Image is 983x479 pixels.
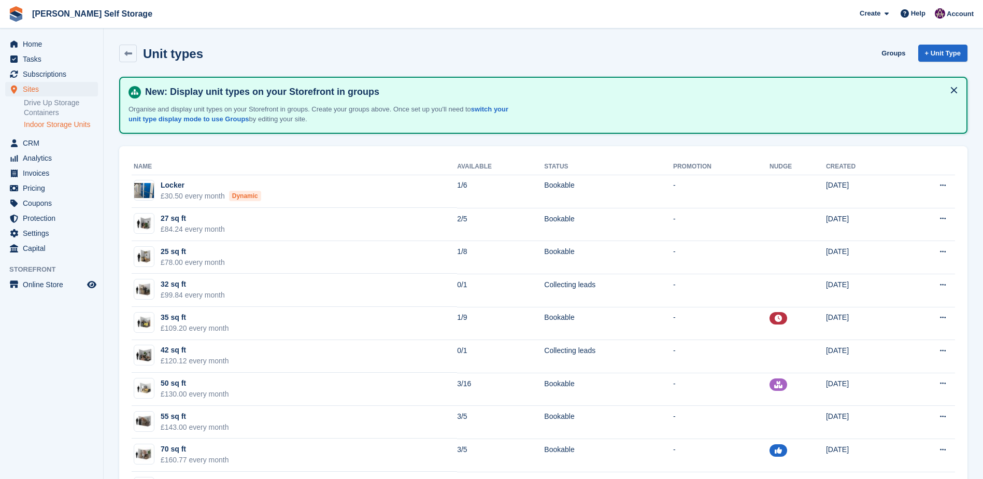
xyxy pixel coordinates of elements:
th: Name [132,159,457,175]
span: Tasks [23,52,85,66]
img: lockers%20closed.JPEG [134,183,154,198]
td: [DATE] [826,208,901,241]
td: - [673,373,770,406]
td: 0/1 [457,340,544,373]
div: £99.84 every month [161,290,225,301]
div: 27 sq ft [161,213,225,224]
a: menu [5,151,98,165]
div: £160.77 every month [161,455,229,466]
div: £143.00 every month [161,422,229,433]
p: Organise and display unit types on your Storefront in groups. Create your groups above. Once set ... [129,104,517,124]
td: 0/1 [457,274,544,307]
div: 25 sq ft [161,246,225,257]
div: 42 sq ft [161,345,229,356]
div: 50 sq ft [161,378,229,389]
span: Protection [23,211,85,226]
td: Bookable [544,373,673,406]
td: Collecting leads [544,274,673,307]
div: Dynamic [229,191,261,201]
span: Pricing [23,181,85,195]
img: 32-sqft-unit.jpg [134,282,154,297]
td: 3/16 [457,373,544,406]
span: CRM [23,136,85,150]
div: £120.12 every month [161,356,229,367]
img: stora-icon-8386f47178a22dfd0bd8f6a31ec36ba5ce8667c1dd55bd0f319d3a0aa187defe.svg [8,6,24,22]
td: Bookable [544,406,673,439]
a: [PERSON_NAME] Self Storage [28,5,156,22]
h2: Unit types [143,47,203,61]
td: 2/5 [457,208,544,241]
td: - [673,175,770,208]
a: menu [5,277,98,292]
img: 35-sqft-unit.jpg [134,315,154,330]
h4: New: Display unit types on your Storefront in groups [141,86,958,98]
div: 35 sq ft [161,312,229,323]
span: Help [911,8,925,19]
td: [DATE] [826,373,901,406]
img: 40-sqft-unit.jpg [134,348,154,363]
td: 3/5 [457,406,544,439]
td: - [673,208,770,241]
td: - [673,274,770,307]
img: Nikki Ambrosini [935,8,945,19]
td: 1/9 [457,307,544,340]
td: [DATE] [826,241,901,274]
a: menu [5,241,98,256]
div: £130.00 every month [161,389,229,400]
a: menu [5,52,98,66]
span: Coupons [23,196,85,210]
a: menu [5,226,98,241]
th: Status [544,159,673,175]
th: Created [826,159,901,175]
td: - [673,439,770,472]
td: [DATE] [826,340,901,373]
td: Bookable [544,208,673,241]
a: Drive Up Storage Containers [24,98,98,118]
a: menu [5,136,98,150]
span: Settings [23,226,85,241]
span: Capital [23,241,85,256]
span: Invoices [23,166,85,180]
a: Indoor Storage Units [24,120,98,130]
th: Promotion [673,159,770,175]
a: menu [5,211,98,226]
td: Bookable [544,241,673,274]
a: + Unit Type [918,45,967,62]
td: 1/8 [457,241,544,274]
a: menu [5,67,98,81]
td: Collecting leads [544,340,673,373]
a: menu [5,37,98,51]
img: 25-sqft-unit.jpg [134,249,154,264]
a: Groups [877,45,909,62]
td: - [673,340,770,373]
div: 32 sq ft [161,279,225,290]
span: Create [860,8,880,19]
td: - [673,241,770,274]
span: Subscriptions [23,67,85,81]
a: menu [5,166,98,180]
td: - [673,406,770,439]
td: [DATE] [826,406,901,439]
th: Nudge [770,159,826,175]
div: 70 sq ft [161,444,229,455]
div: £84.24 every month [161,224,225,235]
td: Bookable [544,175,673,208]
td: 1/6 [457,175,544,208]
span: Analytics [23,151,85,165]
div: £30.50 every month [161,191,261,202]
td: - [673,307,770,340]
img: 50-sqft-unit.jpg [134,381,154,396]
span: Online Store [23,277,85,292]
td: 3/5 [457,439,544,472]
th: Available [457,159,544,175]
td: [DATE] [826,439,901,472]
div: Locker [161,180,261,191]
span: Sites [23,82,85,96]
span: Account [947,9,974,19]
td: Bookable [544,307,673,340]
span: Storefront [9,264,103,275]
div: 55 sq ft [161,411,229,422]
div: £109.20 every month [161,323,229,334]
img: 64-sqft-unit.jpg [134,447,154,462]
div: £78.00 every month [161,257,225,268]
